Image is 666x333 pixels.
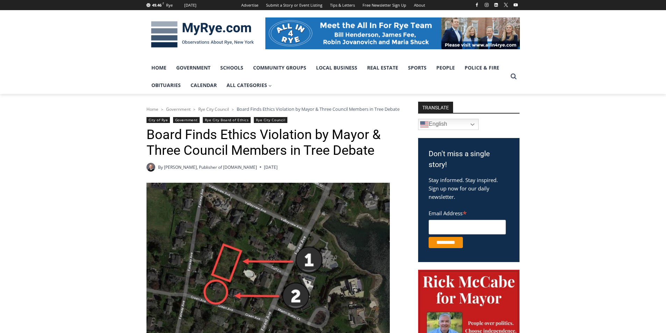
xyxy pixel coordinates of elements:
a: Schools [215,59,248,77]
nav: Breadcrumbs [146,106,400,113]
a: Rye City Council [254,117,287,123]
div: [DATE] [184,2,196,8]
time: [DATE] [264,164,278,171]
a: [PERSON_NAME], Publisher of [DOMAIN_NAME] [164,164,257,170]
img: en [420,120,429,129]
a: Government [171,59,215,77]
strong: TRANSLATE [418,102,453,113]
a: Sports [403,59,431,77]
a: Rye City Board of Ethics [203,117,251,123]
a: X [502,1,510,9]
div: Rye [166,2,173,8]
a: Home [146,106,158,112]
a: Government [166,106,191,112]
span: > [193,107,195,112]
a: Rye City Council [198,106,229,112]
a: Home [146,59,171,77]
button: View Search Form [507,70,520,83]
a: Local Business [311,59,362,77]
img: MyRye.com [146,16,258,53]
a: Calendar [186,77,222,94]
span: F [163,1,164,5]
span: Board Finds Ethics Violation by Mayor & Three Council Members in Tree Debate [237,106,400,112]
a: Obituaries [146,77,186,94]
a: City of Rye [146,117,170,123]
a: Author image [146,163,155,172]
span: All Categories [227,81,272,89]
a: Instagram [482,1,491,9]
span: 49.46 [152,2,162,8]
a: English [418,119,479,130]
a: All Categories [222,77,277,94]
nav: Primary Navigation [146,59,507,94]
a: Real Estate [362,59,403,77]
a: Police & Fire [460,59,504,77]
a: YouTube [511,1,520,9]
span: > [232,107,234,112]
a: Linkedin [492,1,500,9]
a: Government [173,117,200,123]
h3: Don't miss a single story! [429,149,509,171]
label: Email Address [429,206,506,219]
span: > [161,107,163,112]
img: All in for Rye [265,17,520,49]
a: Facebook [473,1,481,9]
p: Stay informed. Stay inspired. Sign up now for our daily newsletter. [429,176,509,201]
h1: Board Finds Ethics Violation by Mayor & Three Council Members in Tree Debate [146,127,400,159]
a: People [431,59,460,77]
span: By [158,164,163,171]
a: Community Groups [248,59,311,77]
